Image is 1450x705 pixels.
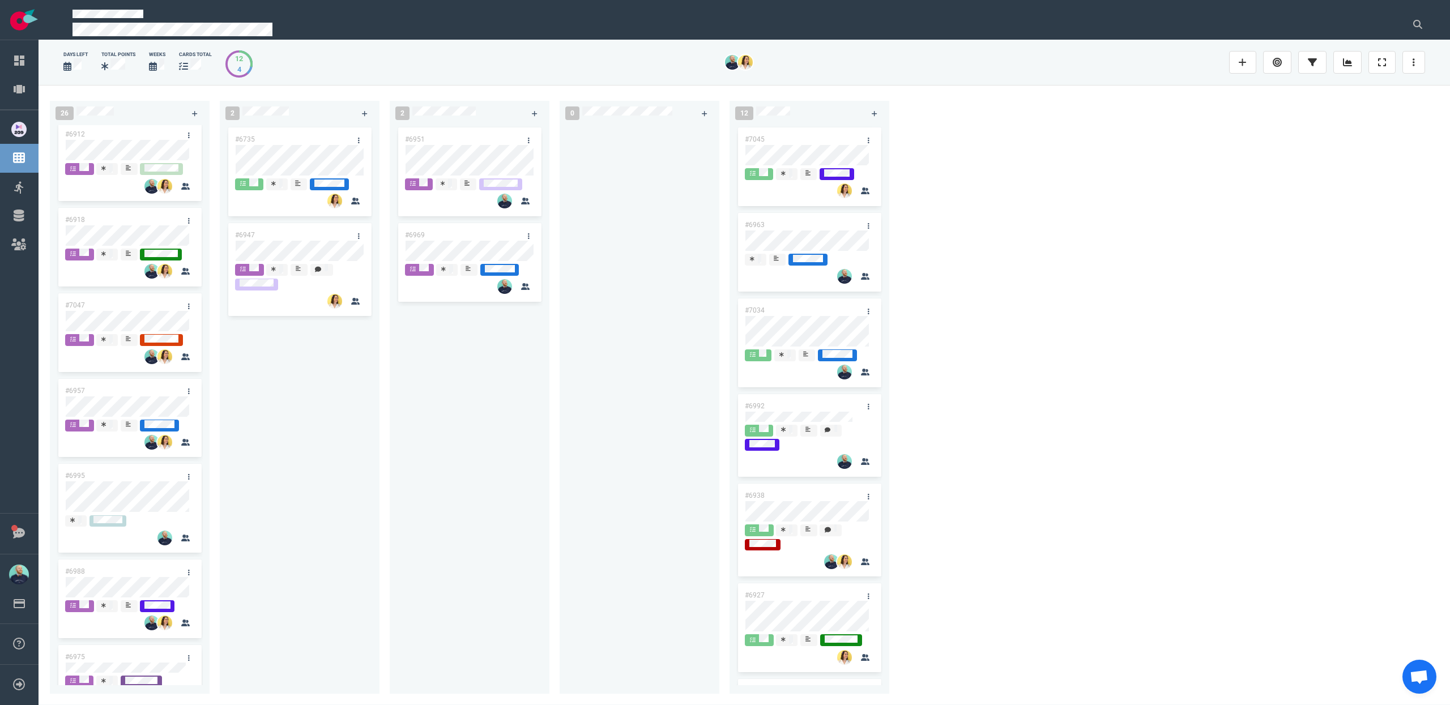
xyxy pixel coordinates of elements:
[837,650,852,665] img: 26
[745,591,765,599] a: #6927
[824,554,839,569] img: 26
[225,106,240,120] span: 2
[327,194,342,208] img: 26
[157,531,172,545] img: 26
[157,616,172,630] img: 26
[497,279,512,294] img: 26
[327,294,342,309] img: 26
[235,53,243,64] div: 12
[144,616,159,630] img: 26
[745,221,765,229] a: #6963
[738,55,753,70] img: 26
[497,194,512,208] img: 26
[65,567,85,575] a: #6988
[157,435,172,450] img: 26
[144,435,159,450] img: 26
[837,454,852,469] img: 26
[395,106,410,120] span: 2
[149,51,165,58] div: Weeks
[565,106,579,120] span: 0
[745,492,765,499] a: #6938
[405,135,425,143] a: #6951
[65,301,85,309] a: #7047
[144,264,159,279] img: 26
[405,231,425,239] a: #6969
[65,130,85,138] a: #6912
[235,231,255,239] a: #6947
[837,554,852,569] img: 26
[745,306,765,314] a: #7034
[837,269,852,284] img: 26
[735,106,753,120] span: 12
[235,64,243,75] div: 4
[144,349,159,364] img: 26
[65,472,85,480] a: #6995
[63,51,88,58] div: days left
[725,55,740,70] img: 26
[235,135,255,143] a: #6735
[56,106,74,120] span: 26
[65,387,85,395] a: #6957
[179,51,212,58] div: cards total
[157,349,172,364] img: 26
[144,179,159,194] img: 26
[65,653,85,661] a: #6975
[837,365,852,379] img: 26
[101,51,135,58] div: Total Points
[65,216,85,224] a: #6918
[157,179,172,194] img: 26
[837,183,852,198] img: 26
[157,264,172,279] img: 26
[745,135,765,143] a: #7045
[1402,660,1436,694] div: Ouvrir le chat
[745,402,765,410] a: #6992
